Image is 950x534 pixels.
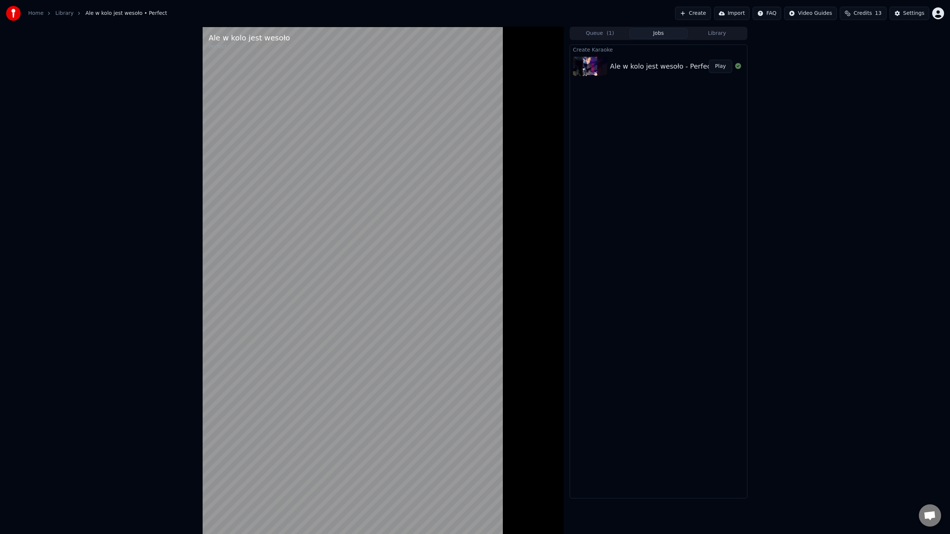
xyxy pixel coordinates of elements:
[688,28,746,39] button: Library
[854,10,872,17] span: Credits
[675,7,711,20] button: Create
[6,6,21,21] img: youka
[209,43,290,50] div: Perfect
[209,33,290,43] div: Ale w kolo jest wesoło
[610,61,714,72] div: Ale w kolo jest wesoło - Perfect
[28,10,167,17] nav: breadcrumb
[28,10,43,17] a: Home
[840,7,886,20] button: Credits13
[55,10,73,17] a: Library
[607,30,614,37] span: ( 1 )
[919,504,941,527] div: Open chat
[875,10,882,17] span: 13
[714,7,750,20] button: Import
[570,45,747,54] div: Create Karaoke
[85,10,167,17] span: Ale w kolo jest wesoło • Perfect
[903,10,924,17] div: Settings
[890,7,929,20] button: Settings
[753,7,781,20] button: FAQ
[709,60,732,73] button: Play
[571,28,629,39] button: Queue
[629,28,688,39] button: Jobs
[784,7,837,20] button: Video Guides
